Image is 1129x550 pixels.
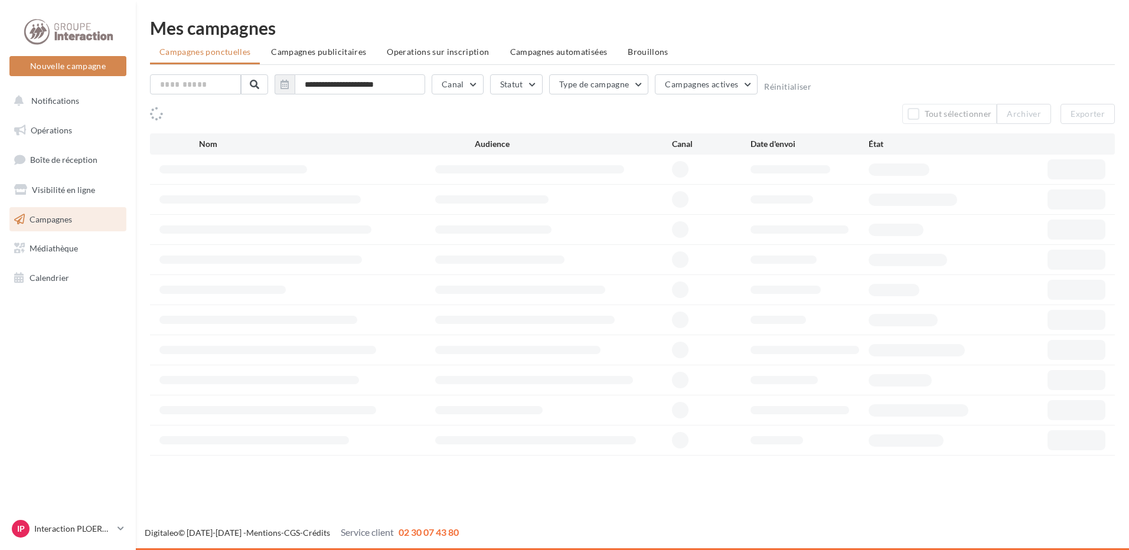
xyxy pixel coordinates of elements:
[9,518,126,540] a: IP Interaction PLOERMEL
[549,74,649,94] button: Type de campagne
[1061,104,1115,124] button: Exporter
[9,56,126,76] button: Nouvelle campagne
[30,273,69,283] span: Calendrier
[387,47,489,57] span: Operations sur inscription
[7,266,129,290] a: Calendrier
[145,528,459,538] span: © [DATE]-[DATE] - - -
[30,155,97,165] span: Boîte de réception
[303,528,330,538] a: Crédits
[7,236,129,261] a: Médiathèque
[199,138,475,150] div: Nom
[902,104,997,124] button: Tout sélectionner
[672,138,751,150] div: Canal
[399,526,459,538] span: 02 30 07 43 80
[628,47,668,57] span: Brouillons
[284,528,300,538] a: CGS
[271,47,366,57] span: Campagnes publicitaires
[997,104,1051,124] button: Archiver
[764,82,811,91] button: Réinitialiser
[341,526,394,538] span: Service client
[432,74,484,94] button: Canal
[34,523,113,535] p: Interaction PLOERMEL
[475,138,672,150] div: Audience
[7,207,129,232] a: Campagnes
[145,528,178,538] a: Digitaleo
[7,178,129,202] a: Visibilité en ligne
[30,243,78,253] span: Médiathèque
[31,96,79,106] span: Notifications
[7,147,129,172] a: Boîte de réception
[869,138,987,150] div: État
[7,89,124,113] button: Notifications
[17,523,25,535] span: IP
[150,19,1115,37] div: Mes campagnes
[31,125,72,135] span: Opérations
[510,47,608,57] span: Campagnes automatisées
[655,74,758,94] button: Campagnes actives
[246,528,281,538] a: Mentions
[751,138,869,150] div: Date d'envoi
[30,214,72,224] span: Campagnes
[490,74,543,94] button: Statut
[32,185,95,195] span: Visibilité en ligne
[7,118,129,143] a: Opérations
[665,79,738,89] span: Campagnes actives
